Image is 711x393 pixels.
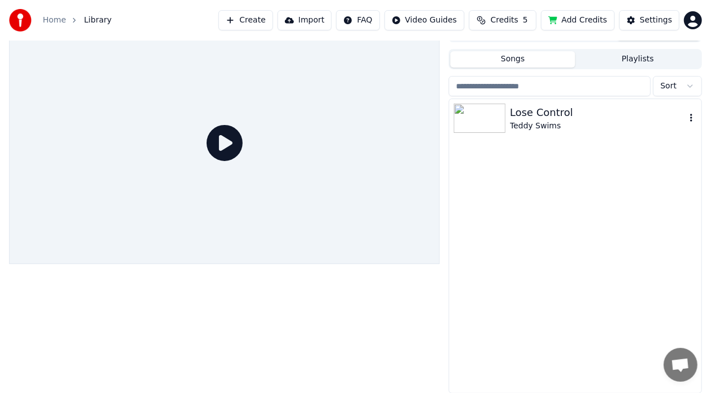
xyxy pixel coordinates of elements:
[450,51,575,68] button: Songs
[490,15,518,26] span: Credits
[218,10,273,30] button: Create
[43,15,111,26] nav: breadcrumb
[336,10,379,30] button: FAQ
[541,10,615,30] button: Add Credits
[510,120,686,132] div: Teddy Swims
[510,105,686,120] div: Lose Control
[664,348,697,382] a: Open chat
[575,51,700,68] button: Playlists
[9,9,32,32] img: youka
[523,15,528,26] span: 5
[640,15,672,26] div: Settings
[469,10,536,30] button: Credits5
[84,15,111,26] span: Library
[43,15,66,26] a: Home
[384,10,464,30] button: Video Guides
[278,10,332,30] button: Import
[619,10,679,30] button: Settings
[660,81,677,92] span: Sort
